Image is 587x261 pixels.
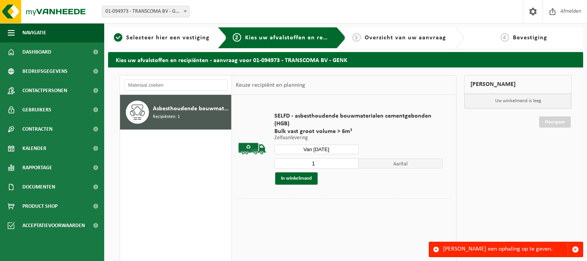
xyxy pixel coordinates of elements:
h2: Kies uw afvalstoffen en recipiënten - aanvraag voor 01-094973 - TRANSCOMA BV - GENK [108,52,583,67]
span: 4 [501,33,509,42]
span: Acceptatievoorwaarden [22,216,85,235]
a: Doorgaan [539,116,571,128]
span: Bevestiging [513,35,547,41]
span: 01-094973 - TRANSCOMA BV - GENK [102,6,189,17]
span: Recipiënten: 1 [153,113,180,121]
span: Bulk vast groot volume > 6m³ [274,128,443,135]
button: Asbesthoudende bouwmaterialen cementgebonden (hechtgebonden) Recipiënten: 1 [120,95,232,130]
div: Keuze recipiënt en planning [232,76,309,95]
span: Aantal [359,158,443,168]
span: Kies uw afvalstoffen en recipiënten [245,35,351,41]
span: 1 [114,33,122,42]
p: Uw winkelmand is leeg [465,94,571,108]
p: Zelfaanlevering [274,135,443,141]
span: Contactpersonen [22,81,67,100]
span: 2 [233,33,241,42]
a: 1Selecteer hier een vestiging [112,33,211,42]
span: Asbesthoudende bouwmaterialen cementgebonden (hechtgebonden) [153,104,229,113]
span: Bedrijfsgegevens [22,62,68,81]
span: SELFD - asbesthoudende bouwmaterialen cementgebonden (HGB) [274,112,443,128]
button: In winkelmand [275,172,318,185]
span: Kalender [22,139,46,158]
span: 01-094973 - TRANSCOMA BV - GENK [102,6,189,17]
span: Navigatie [22,23,46,42]
div: [PERSON_NAME] een ophaling op te geven. [443,242,568,257]
span: Dashboard [22,42,51,62]
span: Documenten [22,177,55,197]
span: Overzicht van uw aanvraag [365,35,446,41]
span: Selecteer hier een vestiging [126,35,210,41]
div: [PERSON_NAME] [464,75,572,94]
span: Rapportage [22,158,52,177]
span: Gebruikers [22,100,51,120]
span: Contracten [22,120,52,139]
input: Selecteer datum [274,145,359,154]
span: 3 [352,33,361,42]
span: Product Shop [22,197,58,216]
input: Materiaal zoeken [124,79,228,91]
